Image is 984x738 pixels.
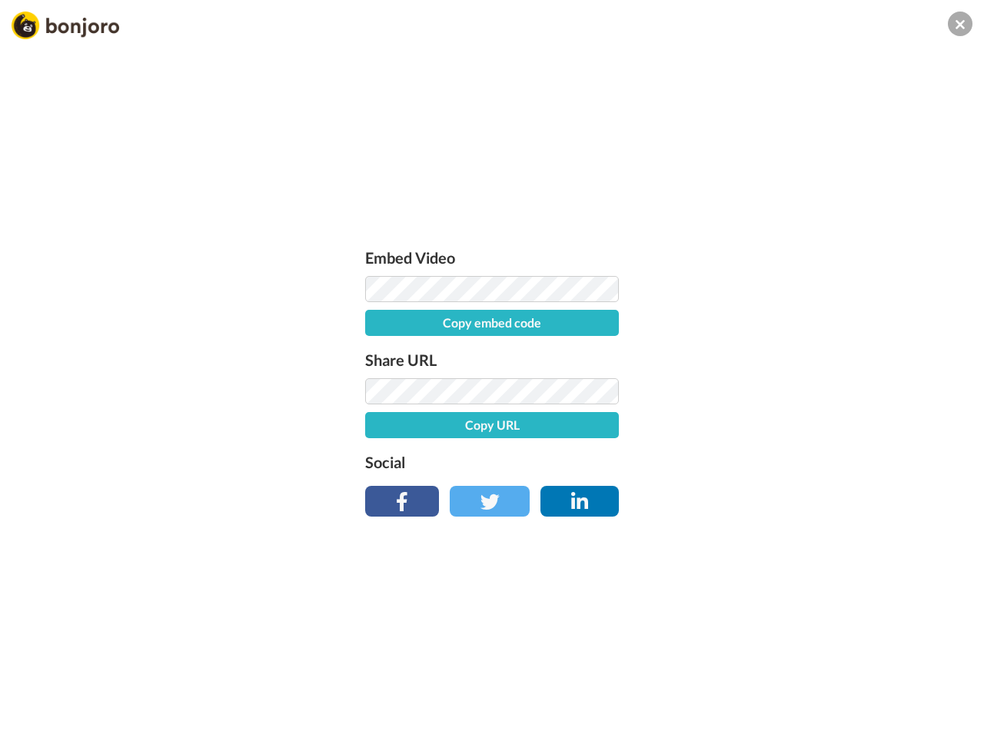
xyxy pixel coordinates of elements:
[365,450,619,474] label: Social
[12,12,119,39] img: Bonjoro Logo
[365,310,619,336] button: Copy embed code
[365,412,619,438] button: Copy URL
[365,245,619,270] label: Embed Video
[365,347,619,372] label: Share URL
